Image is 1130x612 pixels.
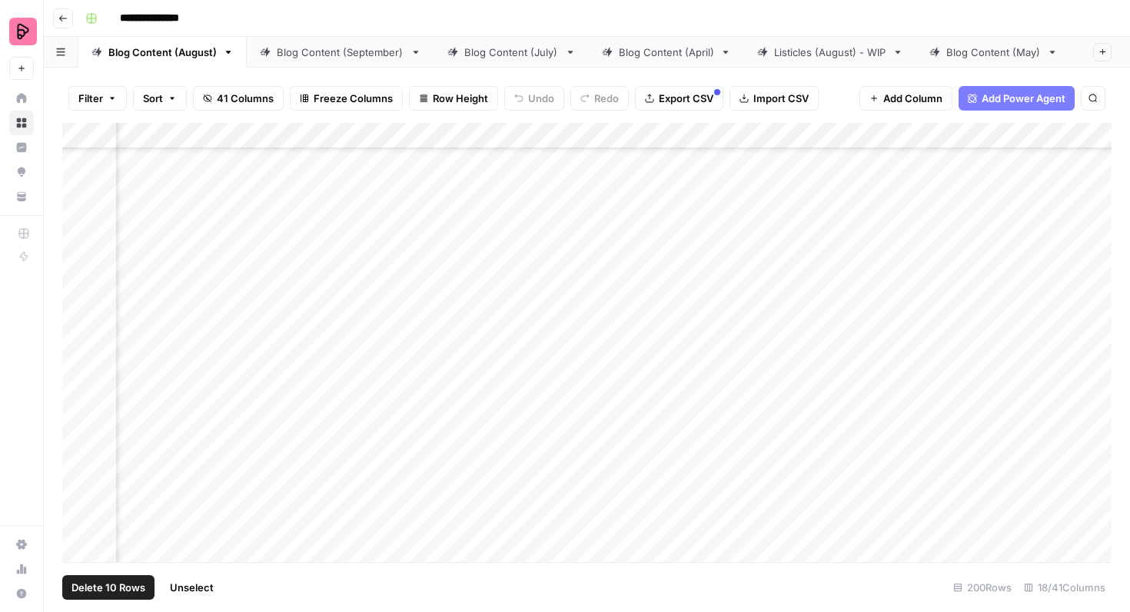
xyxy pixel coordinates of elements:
[9,557,34,581] a: Usage
[859,86,952,111] button: Add Column
[71,580,145,595] span: Delete 10 Rows
[290,86,403,111] button: Freeze Columns
[62,575,155,600] button: Delete 10 Rows
[982,91,1065,106] span: Add Power Agent
[78,37,247,68] a: Blog Content (August)
[9,18,37,45] img: Preply Logo
[170,580,214,595] span: Unselect
[589,37,744,68] a: Blog Content (April)
[133,86,187,111] button: Sort
[247,37,434,68] a: Blog Content (September)
[9,111,34,135] a: Browse
[143,91,163,106] span: Sort
[193,86,284,111] button: 41 Columns
[744,37,916,68] a: Listicles (August) - WIP
[409,86,498,111] button: Row Height
[9,86,34,111] a: Home
[9,160,34,184] a: Opportunities
[433,91,488,106] span: Row Height
[947,575,1018,600] div: 200 Rows
[774,45,886,60] div: Listicles (August) - WIP
[619,45,714,60] div: Blog Content (April)
[959,86,1075,111] button: Add Power Agent
[277,45,404,60] div: Blog Content (September)
[68,86,127,111] button: Filter
[916,37,1071,68] a: Blog Content (May)
[108,45,217,60] div: Blog Content (August)
[946,45,1041,60] div: Blog Content (May)
[570,86,629,111] button: Redo
[883,91,942,106] span: Add Column
[9,184,34,209] a: Your Data
[161,575,223,600] button: Unselect
[464,45,559,60] div: Blog Content (July)
[434,37,589,68] a: Blog Content (July)
[635,86,723,111] button: Export CSV
[659,91,713,106] span: Export CSV
[753,91,809,106] span: Import CSV
[504,86,564,111] button: Undo
[9,135,34,160] a: Insights
[78,91,103,106] span: Filter
[730,86,819,111] button: Import CSV
[528,91,554,106] span: Undo
[1018,575,1112,600] div: 18/41 Columns
[217,91,274,106] span: 41 Columns
[594,91,619,106] span: Redo
[9,581,34,606] button: Help + Support
[9,12,34,51] button: Workspace: Preply
[9,532,34,557] a: Settings
[314,91,393,106] span: Freeze Columns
